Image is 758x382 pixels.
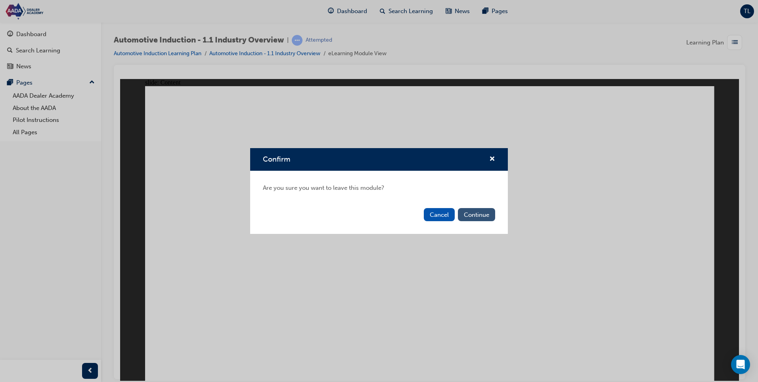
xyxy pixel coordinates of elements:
span: cross-icon [489,156,495,163]
div: Are you sure you want to leave this module? [250,171,508,205]
div: Confirm [250,148,508,234]
button: Cancel [424,208,455,221]
button: cross-icon [489,154,495,164]
button: Continue [458,208,495,221]
div: Open Intercom Messenger [731,355,750,374]
span: Confirm [263,155,290,164]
